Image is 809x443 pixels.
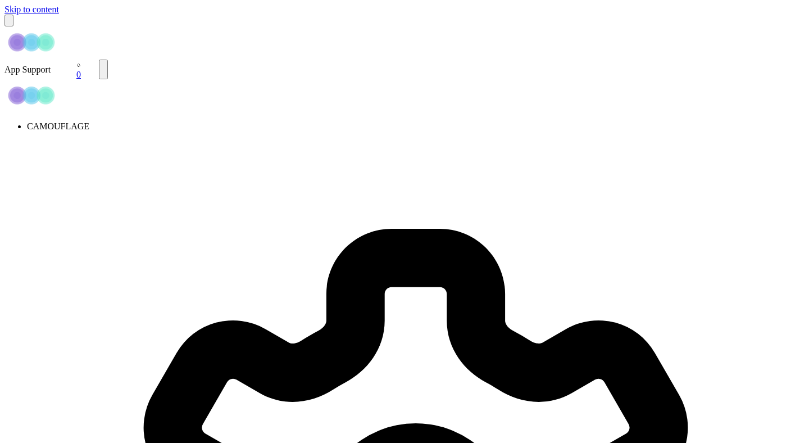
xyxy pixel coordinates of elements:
span: CAMOUFLAGE [27,121,89,131]
span: App Support [4,65,51,74]
img: Camouflage [4,80,61,111]
img: Camouflage [4,26,61,57]
button: Avatar with initials B [99,60,108,79]
a: Skip to content [4,4,59,14]
a: 0 [76,60,81,80]
button: Toggle menu [4,15,13,26]
div: 0 [76,70,81,80]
